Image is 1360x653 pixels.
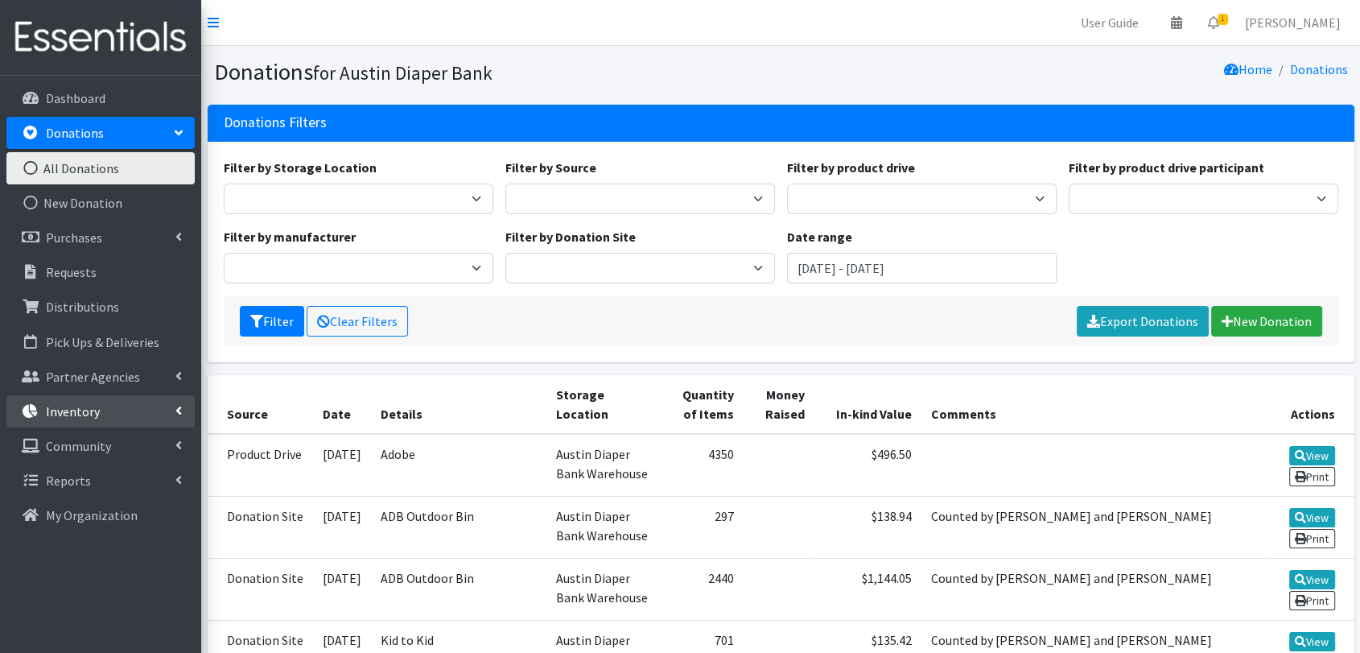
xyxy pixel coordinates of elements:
a: Purchases [6,221,195,254]
a: Donations [1290,61,1348,77]
a: View [1289,632,1335,651]
th: Quantity of Items [657,375,744,434]
a: Reports [6,465,195,497]
td: $1,144.05 [814,559,921,621]
img: HumanEssentials [6,10,195,64]
th: Storage Location [546,375,658,434]
a: Partner Agencies [6,361,195,393]
p: Community [46,438,111,454]
td: Counted by [PERSON_NAME] and [PERSON_NAME] [921,496,1267,558]
a: Community [6,430,195,462]
td: $138.94 [814,496,921,558]
span: 1 [1218,14,1228,25]
input: January 1, 2011 - December 31, 2011 [787,253,1057,283]
th: Source [208,375,313,434]
th: Comments [921,375,1267,434]
p: Inventory [46,403,100,419]
a: New Donation [6,187,195,219]
a: Clear Filters [307,306,408,337]
a: User Guide [1068,6,1152,39]
label: Date range [787,227,852,246]
a: Dashboard [6,82,195,114]
td: 4350 [657,434,744,497]
small: for Austin Diaper Bank [313,61,492,85]
label: Filter by product drive [787,158,915,177]
td: [DATE] [313,559,371,621]
td: Austin Diaper Bank Warehouse [546,434,658,497]
td: 297 [657,496,744,558]
td: $496.50 [814,434,921,497]
th: Actions [1267,375,1354,434]
a: Requests [6,256,195,288]
p: My Organization [46,507,138,523]
td: Austin Diaper Bank Warehouse [546,496,658,558]
p: Pick Ups & Deliveries [46,334,159,350]
label: Filter by manufacturer [224,227,356,246]
td: [DATE] [313,434,371,497]
p: Distributions [46,299,119,315]
a: View [1289,508,1335,527]
td: Donation Site [208,559,313,621]
a: View [1289,446,1335,465]
th: Details [371,375,546,434]
h3: Donations Filters [224,114,327,131]
a: Donations [6,117,195,149]
a: Distributions [6,291,195,323]
th: Money Raised [744,375,814,434]
a: My Organization [6,499,195,531]
td: Counted by [PERSON_NAME] and [PERSON_NAME] [921,559,1267,621]
a: Print [1289,467,1335,486]
p: Partner Agencies [46,369,140,385]
a: Home [1224,61,1272,77]
td: Donation Site [208,496,313,558]
a: Pick Ups & Deliveries [6,326,195,358]
a: View [1289,570,1335,589]
th: Date [313,375,371,434]
td: ADB Outdoor Bin [371,496,546,558]
td: Austin Diaper Bank Warehouse [546,559,658,621]
a: Print [1289,591,1335,610]
td: 2440 [657,559,744,621]
td: ADB Outdoor Bin [371,559,546,621]
p: Donations [46,125,104,141]
th: In-kind Value [814,375,921,434]
td: Product Drive [208,434,313,497]
button: Filter [240,306,304,337]
a: Print [1289,529,1335,548]
label: Filter by Donation Site [505,227,636,246]
p: Requests [46,264,97,280]
a: Export Donations [1077,306,1209,337]
label: Filter by product drive participant [1069,158,1264,177]
a: 1 [1195,6,1232,39]
label: Filter by Storage Location [224,158,377,177]
label: Filter by Source [505,158,596,177]
p: Reports [46,473,91,489]
p: Purchases [46,229,102,246]
td: [DATE] [313,496,371,558]
a: All Donations [6,152,195,184]
h1: Donations [214,58,775,86]
a: New Donation [1211,306,1322,337]
a: Inventory [6,395,195,428]
td: Adobe [371,434,546,497]
a: [PERSON_NAME] [1232,6,1354,39]
p: Dashboard [46,90,105,106]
